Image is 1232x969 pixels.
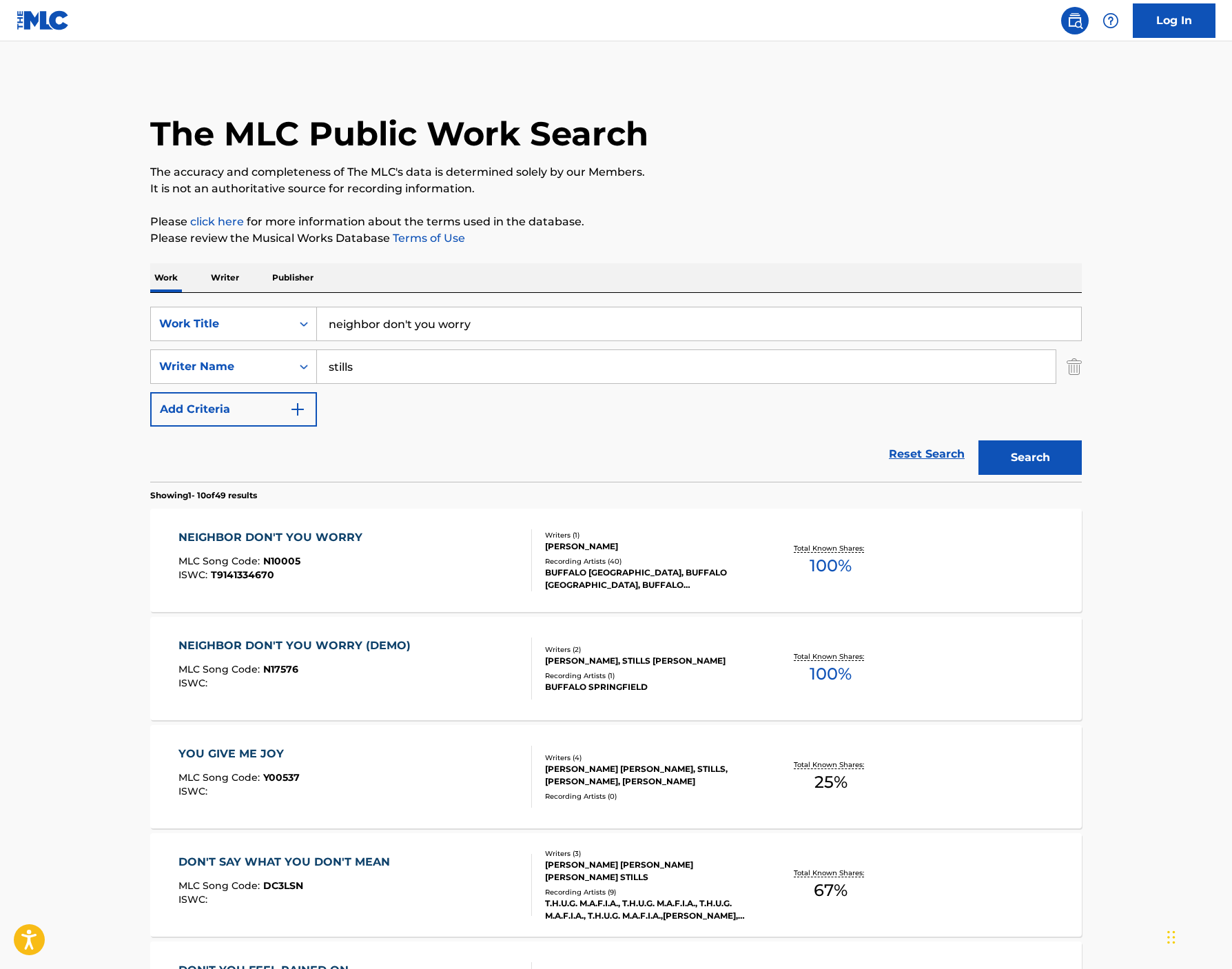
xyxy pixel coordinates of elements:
div: Drag [1167,917,1175,958]
a: Reset Search [882,439,972,469]
img: MLC Logo [17,10,70,30]
div: Recording Artists ( 0 ) [545,791,753,802]
span: MLC Song Code : [178,771,263,784]
p: Publisher [268,263,318,292]
span: 100 % [810,553,852,578]
span: Y00537 [263,771,300,784]
div: Writers ( 2 ) [545,644,753,655]
img: help [1102,12,1119,29]
span: ISWC : [178,569,211,581]
p: The accuracy and completeness of The MLC's data is determined solely by our Members. [150,164,1082,181]
a: DON'T SAY WHAT YOU DON'T MEANMLC Song Code:DC3LSNISWC:Writers (3)[PERSON_NAME] [PERSON_NAME] [PER... [150,833,1082,937]
span: MLC Song Code : [178,663,263,675]
span: N10005 [263,555,300,567]
div: Writer Name [159,358,283,375]
p: Total Known Shares: [794,651,867,662]
div: NEIGHBOR DON'T YOU WORRY [178,529,369,546]
iframe: Chat Widget [1163,903,1232,969]
div: [PERSON_NAME] [PERSON_NAME], STILLS, [PERSON_NAME], [PERSON_NAME] [545,763,753,788]
p: Total Known Shares: [794,543,867,553]
span: 100 % [810,662,852,686]
div: Work Title [159,316,283,332]
button: Search [978,440,1082,475]
p: Please for more information about the terms used in the database. [150,214,1082,230]
div: NEIGHBOR DON'T YOU WORRY (DEMO) [178,637,418,654]
a: Log In [1133,3,1215,38]
h1: The MLC Public Work Search [150,113,648,154]
div: Recording Artists ( 1 ) [545,671,753,681]
span: DC3LSN [263,879,303,892]
span: 67 % [814,878,848,903]
div: BUFFALO SPRINGFIELD [545,681,753,693]
p: Writer [207,263,243,292]
span: ISWC : [178,785,211,797]
span: MLC Song Code : [178,555,263,567]
div: Recording Artists ( 9 ) [545,887,753,897]
div: Writers ( 3 ) [545,848,753,859]
div: [PERSON_NAME], STILLS [PERSON_NAME] [545,655,753,667]
a: NEIGHBOR DON'T YOU WORRYMLC Song Code:N10005ISWC:T9141334670Writers (1)[PERSON_NAME]Recording Art... [150,509,1082,612]
img: Delete Criterion [1067,349,1082,384]
div: DON'T SAY WHAT YOU DON'T MEAN [178,854,397,870]
div: [PERSON_NAME] [PERSON_NAME] [PERSON_NAME] STILLS [545,859,753,884]
button: Add Criteria [150,392,317,427]
div: Writers ( 4 ) [545,753,753,763]
span: 25 % [814,770,848,795]
a: click here [190,215,244,228]
p: It is not an authoritative source for recording information. [150,181,1082,197]
img: 9d2ae6d4665cec9f34b9.svg [289,401,306,418]
div: T.H.U.G. M.A.F.I.A., T.H.U.G. M.A.F.I.A., T.H.U.G. M.A.F.I.A., T.H.U.G. M.A.F.I.A.,[PERSON_NAME],... [545,897,753,922]
div: [PERSON_NAME] [545,540,753,553]
p: Total Known Shares: [794,868,867,878]
img: search [1067,12,1083,29]
a: YOU GIVE ME JOYMLC Song Code:Y00537ISWC:Writers (4)[PERSON_NAME] [PERSON_NAME], STILLS, [PERSON_N... [150,725,1082,828]
p: Work [150,263,182,292]
div: BUFFALO [GEOGRAPHIC_DATA], BUFFALO [GEOGRAPHIC_DATA], BUFFALO [GEOGRAPHIC_DATA], [GEOGRAPHIC_DATA... [545,567,753,591]
a: NEIGHBOR DON'T YOU WORRY (DEMO)MLC Song Code:N17576ISWC:Writers (2)[PERSON_NAME], STILLS [PERSON_... [150,617,1082,720]
p: Showing 1 - 10 of 49 results [150,489,257,502]
span: T9141334670 [211,569,274,581]
div: Writers ( 1 ) [545,530,753,540]
div: YOU GIVE ME JOY [178,746,300,762]
a: Public Search [1061,7,1089,34]
div: Recording Artists ( 40 ) [545,556,753,567]
span: ISWC : [178,893,211,906]
div: Help [1097,7,1125,34]
form: Search Form [150,307,1082,482]
a: Terms of Use [390,232,465,245]
p: Please review the Musical Works Database [150,230,1082,247]
p: Total Known Shares: [794,759,867,770]
span: MLC Song Code : [178,879,263,892]
span: ISWC : [178,677,211,689]
span: N17576 [263,663,298,675]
